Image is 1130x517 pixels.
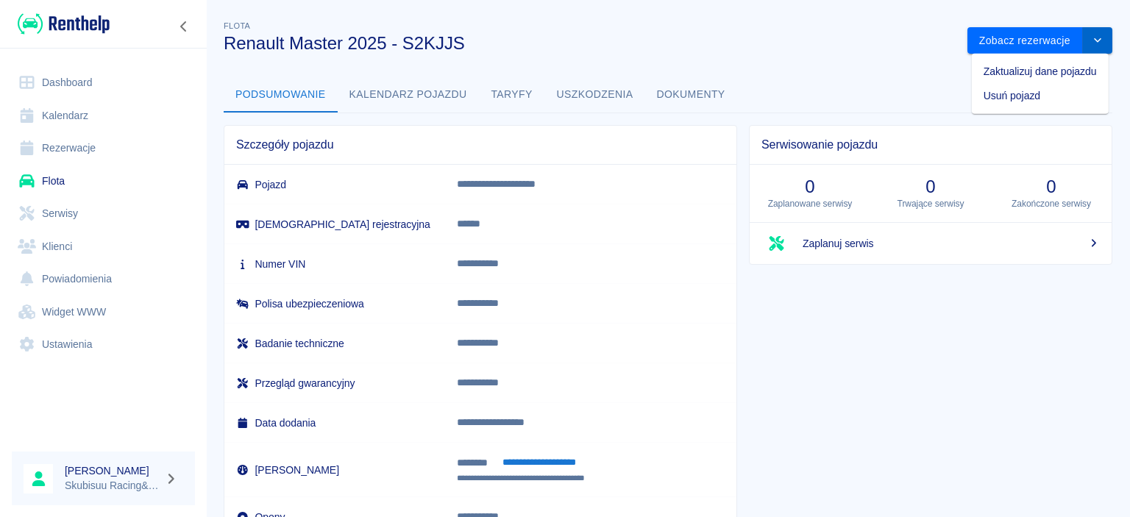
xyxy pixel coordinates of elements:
[545,77,645,113] button: Uszkodzenia
[236,296,433,311] h6: Polisa ubezpieczeniowa
[645,77,737,113] button: Dokumenty
[479,77,545,113] button: Taryfy
[236,177,433,192] h6: Pojazd
[1003,197,1100,210] p: Zakończone serwisy
[338,77,479,113] button: Kalendarz pojazdu
[236,416,433,430] h6: Data dodania
[870,165,991,222] a: 0Trwające serwisy
[991,165,1112,222] a: 0Zakończone serwisy
[12,296,195,329] a: Widget WWW
[12,165,195,198] a: Flota
[224,33,956,54] h3: Renault Master 2025 - S2KJJS
[236,336,433,351] h6: Badanie techniczne
[761,138,1100,152] span: Serwisowanie pojazdu
[236,376,433,391] h6: Przegląd gwarancyjny
[1003,177,1100,197] h3: 0
[1083,27,1112,54] button: drop-down
[803,236,1100,252] span: Zaplanuj serwis
[18,12,110,36] img: Renthelp logo
[12,197,195,230] a: Serwisy
[972,60,1109,84] li: Zaktualizuj dane pojazdu
[882,197,979,210] p: Trwające serwisy
[236,257,433,271] h6: Numer VIN
[12,263,195,296] a: Powiadomienia
[12,230,195,263] a: Klienci
[761,177,859,197] h3: 0
[12,12,110,36] a: Renthelp logo
[12,328,195,361] a: Ustawienia
[761,197,859,210] p: Zaplanowane serwisy
[236,463,433,477] h6: [PERSON_NAME]
[65,463,159,478] h6: [PERSON_NAME]
[12,132,195,165] a: Rezerwacje
[882,177,979,197] h3: 0
[173,17,195,36] button: Zwiń nawigację
[12,66,195,99] a: Dashboard
[12,99,195,132] a: Kalendarz
[972,84,1109,108] li: Usuń pojazd
[967,27,1083,54] button: Zobacz rezerwacje
[224,77,338,113] button: Podsumowanie
[65,478,159,493] p: Skubisuu Racing&Rent
[224,21,250,30] span: Flota
[750,165,870,222] a: 0Zaplanowane serwisy
[236,217,433,232] h6: [DEMOGRAPHIC_DATA] rejestracyjna
[236,138,725,152] span: Szczegóły pojazdu
[750,223,1112,264] a: Zaplanuj serwis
